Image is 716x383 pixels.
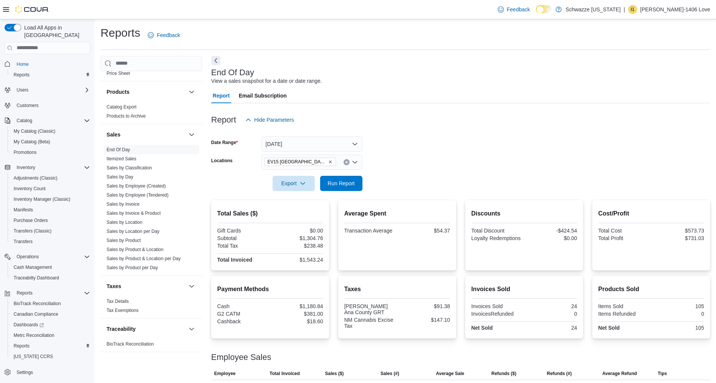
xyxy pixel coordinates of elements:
[107,70,130,76] span: Price Sheet
[107,229,159,234] a: Sales by Location per Day
[14,288,36,298] button: Reports
[14,275,59,281] span: Traceabilty Dashboard
[211,68,254,77] h3: End Of Day
[254,116,294,124] span: Hide Parameters
[11,299,64,308] a: BioTrack Reconciliation
[17,102,39,109] span: Customers
[239,88,287,103] span: Email Subscription
[598,311,650,317] div: Items Refunded
[8,262,93,273] button: Cash Management
[343,159,349,165] button: Clear input
[344,317,396,329] div: NM Cannabis Excise Tax
[8,147,93,158] button: Promotions
[14,116,90,125] span: Catalog
[399,228,450,234] div: $54.37
[107,202,139,207] a: Sales by Invoice
[107,282,121,290] h3: Taxes
[11,70,32,79] a: Reports
[187,324,196,333] button: Traceability
[101,145,202,275] div: Sales
[107,238,141,243] a: Sales by Product
[107,219,142,225] span: Sales by Location
[268,158,326,166] span: EV15 [GEOGRAPHIC_DATA]
[8,173,93,183] button: Adjustments (Classic)
[526,311,577,317] div: 0
[14,196,70,202] span: Inventory Manager (Classic)
[598,325,620,331] strong: Net Sold
[471,285,577,294] h2: Invoices Sold
[11,331,57,340] a: Metrc Reconciliation
[11,195,73,204] a: Inventory Manager (Classic)
[17,87,28,93] span: Users
[14,332,54,338] span: Metrc Reconciliation
[526,228,577,234] div: -$424.54
[101,69,202,81] div: Pricing
[507,6,530,13] span: Feedback
[11,237,36,246] a: Transfers
[14,354,53,360] span: [US_STATE] CCRS
[8,273,93,283] button: Traceabilty Dashboard
[602,371,637,377] span: Average Refund
[471,325,493,331] strong: Net Sold
[107,247,164,253] span: Sales by Product & Location
[8,236,93,247] button: Transfers
[17,61,29,67] span: Home
[14,264,52,270] span: Cash Management
[107,104,136,110] a: Catalog Export
[14,101,90,110] span: Customers
[14,252,90,261] span: Operations
[657,371,667,377] span: Tips
[242,112,297,127] button: Hide Parameters
[8,70,93,80] button: Reports
[11,205,90,214] span: Manifests
[101,297,202,318] div: Taxes
[471,303,523,309] div: Invoices Sold
[107,165,152,171] a: Sales by Classification
[107,325,186,333] button: Traceability
[653,228,704,234] div: $573.73
[8,330,93,341] button: Metrc Reconciliation
[11,310,90,319] span: Canadian Compliance
[11,263,90,272] span: Cash Management
[11,310,61,319] a: Canadian Compliance
[11,205,36,214] a: Manifests
[214,371,236,377] span: Employee
[107,192,169,198] a: Sales by Employee (Tendered)
[107,174,133,180] span: Sales by Day
[107,247,164,252] a: Sales by Product & Location
[14,207,33,213] span: Manifests
[14,116,35,125] button: Catalog
[14,217,48,223] span: Purchase Orders
[653,325,704,331] div: 105
[211,158,233,164] label: Locations
[14,288,90,298] span: Reports
[2,288,93,298] button: Reports
[11,127,90,136] span: My Catalog (Classic)
[107,183,166,189] span: Sales by Employee (Created)
[211,140,238,146] label: Date Range
[8,226,93,236] button: Transfers (Classic)
[11,216,51,225] a: Purchase Orders
[328,160,332,164] button: Remove EV15 Las Cruces North from selection in this group
[14,367,90,377] span: Settings
[14,322,44,328] span: Dashboards
[107,220,142,225] a: Sales by Location
[526,303,577,309] div: 24
[11,320,47,329] a: Dashboards
[380,371,399,377] span: Sales (#)
[107,113,145,119] span: Products to Archive
[272,235,323,241] div: $1,304.76
[8,126,93,136] button: My Catalog (Classic)
[436,371,464,377] span: Average Sale
[15,6,49,13] img: Cova
[107,228,159,234] span: Sales by Location per Day
[526,325,577,331] div: 24
[213,88,230,103] span: Report
[107,341,154,347] a: BioTrack Reconciliation
[11,352,56,361] a: [US_STATE] CCRS
[107,341,154,347] span: BioTrack Reconciliation
[471,235,523,241] div: Loyalty Redemptions
[565,5,620,14] p: Schwazze [US_STATE]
